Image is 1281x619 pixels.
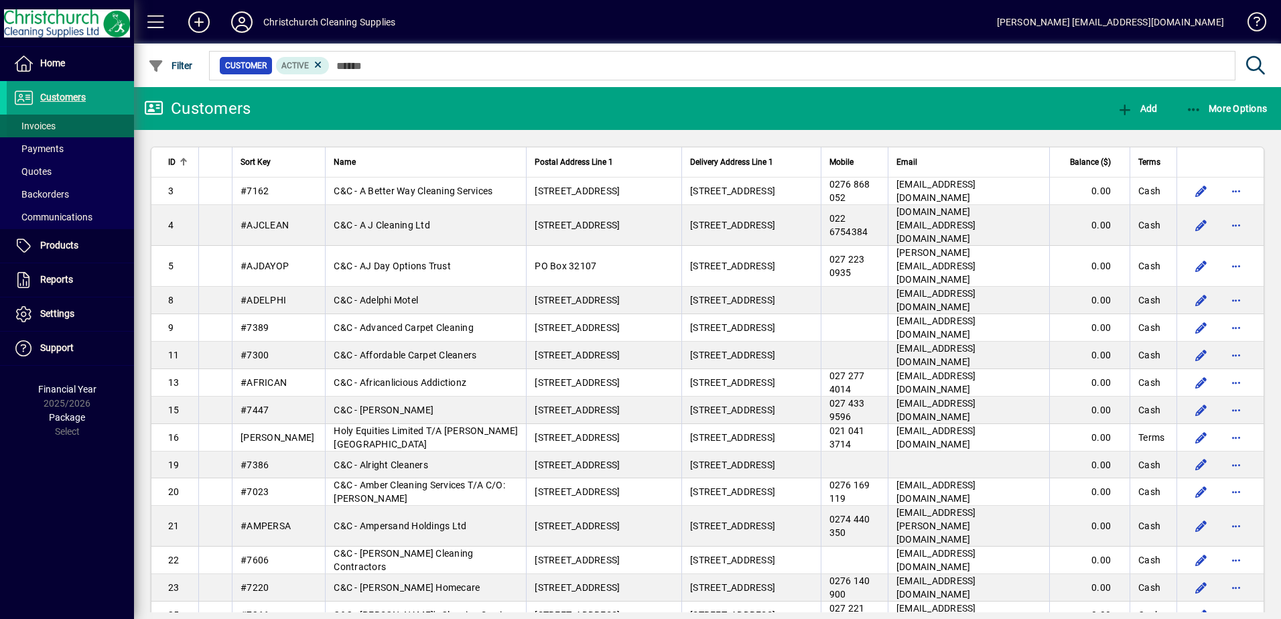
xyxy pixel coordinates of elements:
span: [STREET_ADDRESS] [690,486,775,497]
span: 23 [168,582,180,593]
span: Customer [225,59,267,72]
span: Email [896,155,917,169]
button: More options [1225,289,1247,311]
button: More Options [1183,96,1271,121]
span: Package [49,412,85,423]
span: [EMAIL_ADDRESS][DOMAIN_NAME] [896,288,976,312]
div: Balance ($) [1058,155,1123,169]
button: Add [178,10,220,34]
div: Mobile [829,155,880,169]
span: 11 [168,350,180,360]
span: [EMAIL_ADDRESS][DOMAIN_NAME] [896,425,976,450]
span: 022 6754384 [829,213,868,237]
span: C&C - Alright Cleaners [334,460,428,470]
span: [STREET_ADDRESS] [535,432,620,443]
span: [STREET_ADDRESS] [690,322,775,333]
span: [EMAIL_ADDRESS][DOMAIN_NAME] [896,179,976,203]
a: Quotes [7,160,134,183]
span: [STREET_ADDRESS] [535,460,620,470]
span: Reports [40,274,73,285]
span: [STREET_ADDRESS] [535,295,620,305]
span: 0276 868 052 [829,179,870,203]
span: Cash [1138,184,1160,198]
span: [DOMAIN_NAME][EMAIL_ADDRESS][DOMAIN_NAME] [896,206,976,244]
span: Cash [1138,218,1160,232]
a: Payments [7,137,134,160]
span: 19 [168,460,180,470]
span: 0274 440 350 [829,514,870,538]
span: Quotes [13,166,52,177]
span: Backorders [13,189,69,200]
td: 0.00 [1049,314,1130,342]
span: [EMAIL_ADDRESS][DOMAIN_NAME] [896,370,976,395]
span: 0276 140 900 [829,575,870,600]
button: Add [1114,96,1160,121]
span: 4 [168,220,174,230]
a: Settings [7,297,134,331]
span: Cash [1138,519,1160,533]
button: Edit [1191,481,1212,502]
span: [STREET_ADDRESS] [690,295,775,305]
a: Backorders [7,183,134,206]
span: [STREET_ADDRESS] [690,521,775,531]
div: Customers [144,98,251,119]
span: Name [334,155,356,169]
span: More Options [1186,103,1268,114]
span: Invoices [13,121,56,131]
td: 0.00 [1049,397,1130,424]
span: [STREET_ADDRESS] [535,405,620,415]
span: 15 [168,405,180,415]
button: Edit [1191,427,1212,448]
span: Settings [40,308,74,319]
span: [EMAIL_ADDRESS][DOMAIN_NAME] [896,343,976,367]
span: [STREET_ADDRESS] [690,432,775,443]
span: C&C - [PERSON_NAME] Cleaning Contractors [334,548,473,572]
span: C&C - Adelphi Motel [334,295,418,305]
span: Products [40,240,78,251]
td: 0.00 [1049,369,1130,397]
span: 9 [168,322,174,333]
span: #AJCLEAN [241,220,289,230]
span: [EMAIL_ADDRESS][DOMAIN_NAME] [896,480,976,504]
span: [STREET_ADDRESS] [535,377,620,388]
span: [PERSON_NAME][EMAIL_ADDRESS][DOMAIN_NAME] [896,247,976,285]
td: 0.00 [1049,342,1130,369]
span: Cash [1138,553,1160,567]
div: Christchurch Cleaning Supplies [263,11,395,33]
button: More options [1225,399,1247,421]
span: [EMAIL_ADDRESS][DOMAIN_NAME] [896,316,976,340]
span: 22 [168,555,180,565]
span: [EMAIL_ADDRESS][DOMAIN_NAME] [896,398,976,422]
span: Active [281,61,309,70]
span: C&C - A J Cleaning Ltd [334,220,430,230]
span: [STREET_ADDRESS] [535,220,620,230]
span: [STREET_ADDRESS] [690,555,775,565]
button: Edit [1191,577,1212,598]
button: Edit [1191,399,1212,421]
span: C&C - Africanlicious Addictionz [334,377,466,388]
span: Communications [13,212,92,222]
span: #7300 [241,350,269,360]
a: Home [7,47,134,80]
span: 027 277 4014 [829,370,865,395]
span: Cash [1138,485,1160,498]
span: 027 223 0935 [829,254,865,278]
span: Customers [40,92,86,102]
button: Edit [1191,344,1212,366]
button: Edit [1191,255,1212,277]
div: [PERSON_NAME] [EMAIL_ADDRESS][DOMAIN_NAME] [997,11,1224,33]
button: More options [1225,317,1247,338]
span: #7389 [241,322,269,333]
button: Edit [1191,180,1212,202]
button: Filter [145,54,196,78]
button: More options [1225,577,1247,598]
span: [STREET_ADDRESS] [535,582,620,593]
span: #7162 [241,186,269,196]
td: 0.00 [1049,506,1130,547]
button: More options [1225,454,1247,476]
span: 027 433 9596 [829,398,865,422]
span: #7606 [241,555,269,565]
span: Mobile [829,155,854,169]
span: #ADELPHI [241,295,286,305]
span: Terms [1138,431,1164,444]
